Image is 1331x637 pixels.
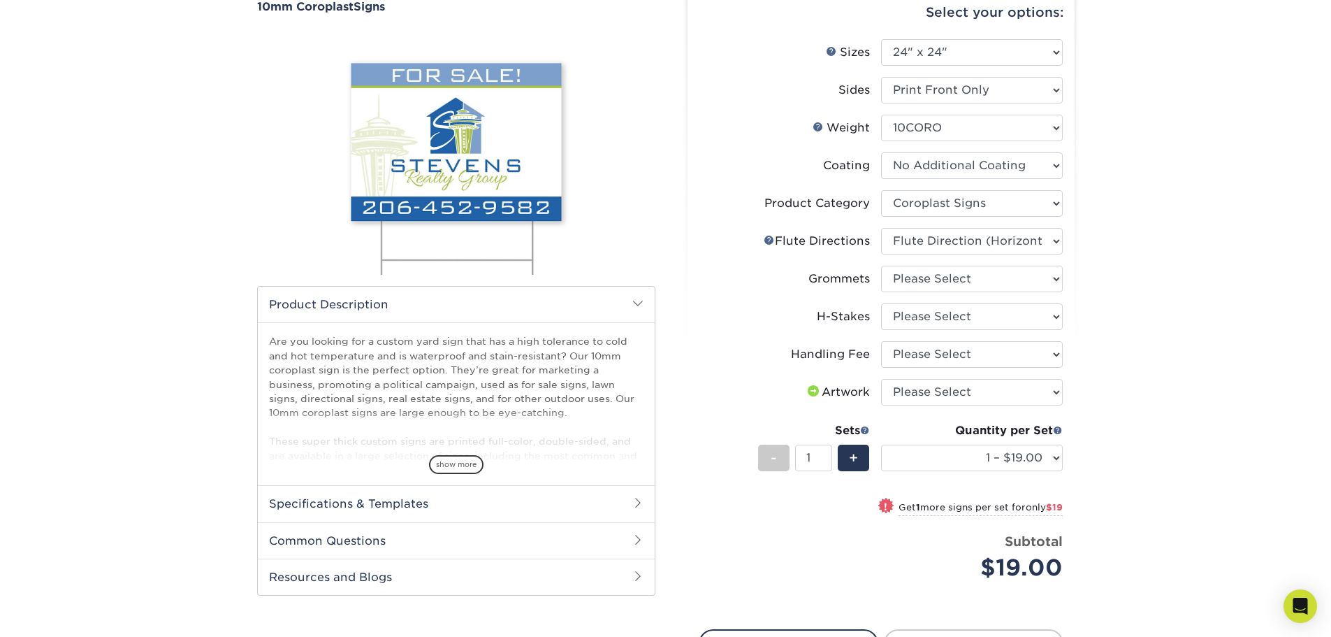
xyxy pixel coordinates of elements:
[817,308,870,325] div: H-Stakes
[791,346,870,363] div: Handling Fee
[849,448,858,468] span: +
[823,157,870,174] div: Coating
[899,502,1063,516] small: Get more signs per set for
[826,44,870,61] div: Sizes
[881,422,1063,439] div: Quantity per Set
[258,559,655,595] h2: Resources and Blogs
[257,20,655,285] img: 10mm Coroplast 01
[258,522,655,559] h2: Common Questions
[258,485,655,522] h2: Specifications & Templates
[429,455,483,474] span: show more
[1026,502,1063,513] span: only
[892,551,1063,585] div: $19.00
[1046,502,1063,513] span: $19
[916,502,920,513] strong: 1
[805,384,870,401] div: Artwork
[764,233,870,250] div: Flute Directions
[838,82,870,99] div: Sides
[1283,589,1317,623] div: Open Intercom Messenger
[813,120,870,136] div: Weight
[1005,534,1063,549] strong: Subtotal
[258,287,655,322] h2: Product Description
[771,448,777,468] span: -
[269,334,643,605] p: Are you looking for a custom yard sign that has a high tolerance to cold and hot temperature and ...
[884,499,887,514] span: !
[764,195,870,212] div: Product Category
[808,271,870,287] div: Grommets
[758,422,870,439] div: Sets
